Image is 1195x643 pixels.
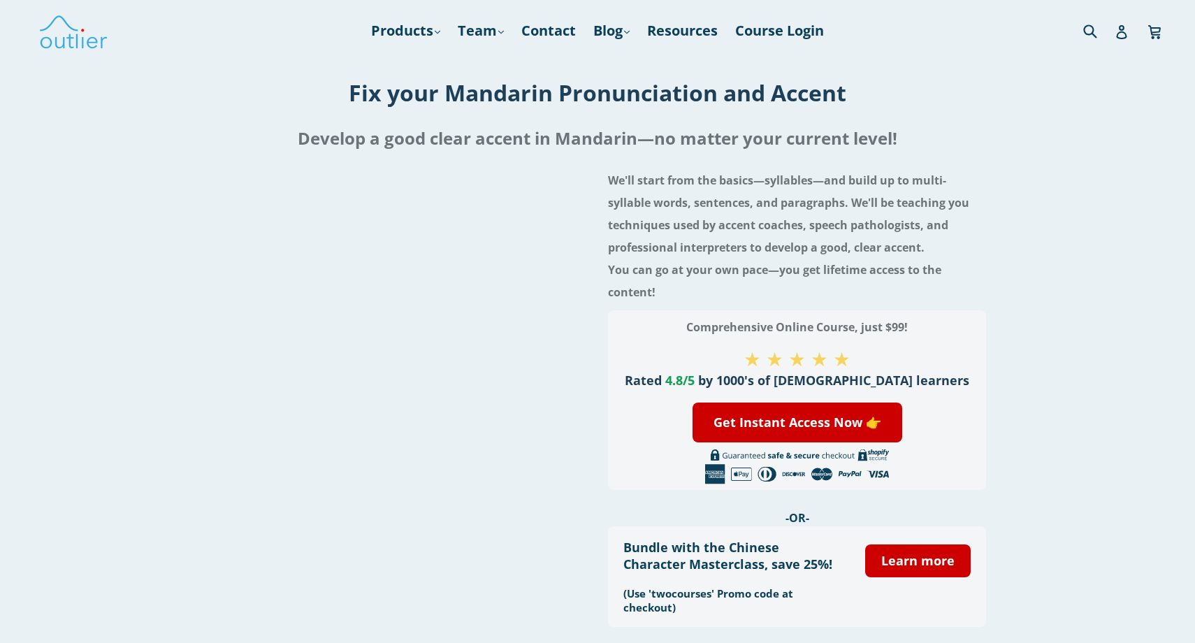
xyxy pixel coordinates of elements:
[623,586,845,614] h3: (Use 'twocourses' Promo code at checkout)
[364,18,447,43] a: Products
[451,18,511,43] a: Team
[640,18,725,43] a: Resources
[698,372,969,389] span: by 1000's of [DEMOGRAPHIC_DATA] learners
[865,544,971,577] a: Learn more
[785,510,809,526] span: -OR-
[625,372,662,389] span: Rated
[1080,16,1118,45] input: Search
[514,18,583,43] a: Contact
[623,539,845,572] h3: Bundle with the Chinese Character Masterclass, save 25%!
[194,122,1001,155] h2: Develop a good clear accent in Mandarin—no matter your current level!
[623,316,971,338] h3: Comprehensive Online Course, just $99!
[38,10,108,51] img: Outlier Linguistics
[693,403,902,442] a: Get Instant Access Now 👉
[728,18,831,43] a: Course Login
[608,169,986,303] h4: We'll start from the basics—syllables—and build up to multi-syllable words, sentences, and paragr...
[194,78,1001,108] h1: Fix your Mandarin Pronunciation and Accent
[209,182,587,394] iframe: Embedded Youtube Video
[586,18,637,43] a: Blog
[665,372,695,389] span: 4.8/5
[744,345,850,372] span: ★ ★ ★ ★ ★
